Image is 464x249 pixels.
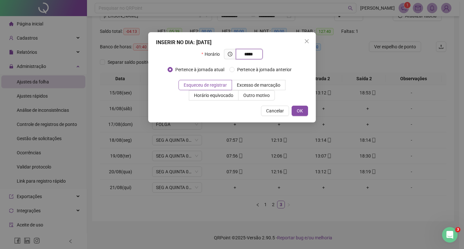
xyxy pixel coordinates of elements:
span: Excesso de marcação [237,82,280,88]
span: Pertence à jornada atual [173,66,227,73]
iframe: Intercom live chat [442,227,458,243]
label: Horário [201,49,224,59]
div: INSERIR NO DIA : [DATE] [156,39,308,46]
button: Cancelar [261,106,289,116]
button: Close [302,36,312,46]
span: Horário equivocado [194,93,233,98]
button: OK [292,106,308,116]
span: Esqueceu de registrar [184,82,227,88]
span: Cancelar [266,107,284,114]
span: 3 [455,227,460,232]
span: Outro motivo [243,93,270,98]
span: OK [297,107,303,114]
span: close [304,39,309,44]
span: Pertence à jornada anterior [235,66,294,73]
span: clock-circle [228,52,232,56]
